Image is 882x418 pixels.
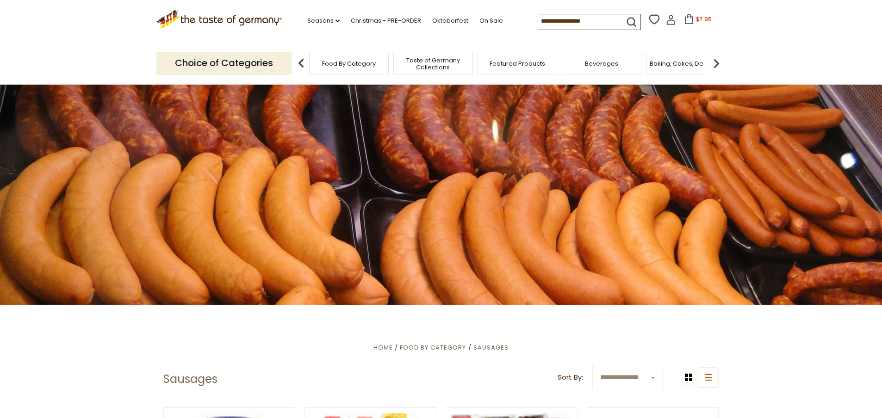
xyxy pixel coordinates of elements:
img: previous arrow [292,54,311,73]
img: next arrow [707,54,726,73]
p: Choice of Categories [156,52,292,74]
a: Food By Category [400,343,466,352]
a: Beverages [585,60,618,67]
a: Food By Category [322,60,376,67]
h1: Sausages [163,372,217,386]
a: Taste of Germany Collections [396,57,470,71]
a: Christmas - PRE-ORDER [351,16,421,26]
a: Sausages [473,343,509,352]
button: $7.95 [678,14,717,28]
a: Seasons [307,16,340,26]
a: Featured Products [490,60,545,67]
a: Oktoberfest [432,16,468,26]
label: Sort By: [558,372,583,383]
a: On Sale [479,16,503,26]
a: Home [373,343,393,352]
a: Baking, Cakes, Desserts [650,60,721,67]
span: $7.95 [696,15,712,23]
